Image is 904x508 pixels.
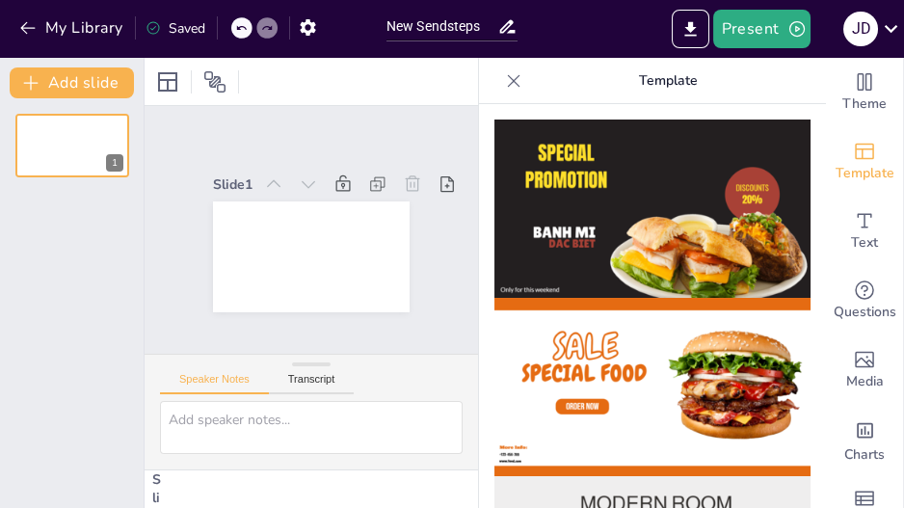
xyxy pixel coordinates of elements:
[160,373,269,394] button: Speaker Notes
[672,10,709,48] button: Export to PowerPoint
[713,10,810,48] button: Present
[826,127,903,197] div: Add ready made slides
[494,298,811,476] img: thumb-2.png
[851,232,878,254] span: Text
[269,373,355,394] button: Transcript
[203,70,226,94] span: Position
[106,154,123,172] div: 1
[846,371,884,392] span: Media
[826,58,903,127] div: Change the overall theme
[10,67,134,98] button: Add slide
[218,165,259,187] div: Slide 1
[826,266,903,335] div: Get real-time input from your audience
[494,120,811,298] img: thumb-1.png
[843,10,878,48] button: J D
[152,67,183,97] div: Layout
[844,444,885,466] span: Charts
[834,302,896,323] span: Questions
[826,197,903,266] div: Add text boxes
[842,94,887,115] span: Theme
[15,114,129,177] div: 1
[14,13,131,43] button: My Library
[146,19,205,38] div: Saved
[826,405,903,474] div: Add charts and graphs
[826,335,903,405] div: Add images, graphics, shapes or video
[843,12,878,46] div: J D
[836,163,894,184] span: Template
[529,58,807,104] p: Template
[386,13,497,40] input: Insert title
